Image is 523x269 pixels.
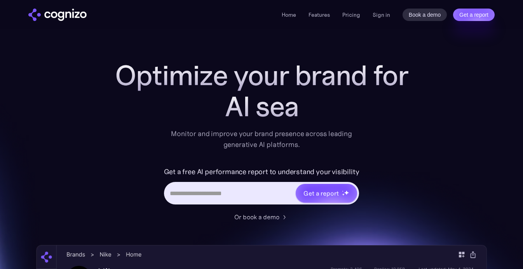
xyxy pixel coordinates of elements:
a: Book a demo [403,9,447,21]
div: Or book a demo [234,212,279,222]
img: star [342,190,343,192]
a: Home [282,11,296,18]
a: Get a reportstarstarstar [295,183,358,203]
a: Pricing [342,11,360,18]
div: Monitor and improve your brand presence across leading generative AI platforms. [166,128,357,150]
a: home [28,9,87,21]
img: cognizo logo [28,9,87,21]
img: star [344,190,349,195]
a: Sign in [373,10,390,19]
a: Features [309,11,330,18]
div: AI sea [106,91,417,122]
a: Get a report [453,9,495,21]
div: Get a report [303,189,338,198]
a: Or book a demo [234,212,289,222]
h1: Optimize your brand for [106,60,417,91]
img: star [342,193,345,196]
form: Hero URL Input Form [164,166,359,208]
label: Get a free AI performance report to understand your visibility [164,166,359,178]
